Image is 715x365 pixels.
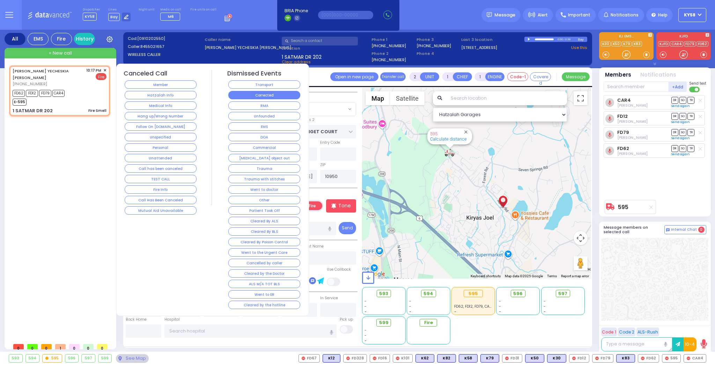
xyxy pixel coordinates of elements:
[41,344,52,349] span: 0
[396,357,399,360] img: red-radio-icon.svg
[303,201,322,210] label: Fire
[339,222,356,234] button: Send
[285,8,308,14] span: BRIA Phone
[671,129,678,136] span: DR
[282,53,322,59] span: 1 SATMAR DR 202
[437,354,456,363] div: BLS
[687,97,694,103] span: TR
[459,354,478,363] div: K58
[617,114,628,119] a: FD12
[320,140,340,145] label: Entry Code
[616,354,635,363] div: K83
[463,129,469,135] button: Close
[415,354,434,363] div: K62
[571,45,587,51] a: Use this
[228,185,300,194] button: Went to doctor
[190,8,216,12] label: Fire units on call
[82,355,95,362] div: 597
[370,354,390,363] div: FD16
[124,70,167,77] h4: Canceled Call
[656,35,711,40] label: KJFD
[687,129,694,136] span: TR
[346,357,350,360] img: red-radio-icon.svg
[430,136,467,142] a: Calculate distance
[164,317,180,322] label: Hospital
[83,8,100,12] label: Dispatcher
[423,290,433,297] span: 594
[461,37,524,43] label: Last 3 location
[658,41,669,46] a: KJFD
[507,72,528,81] button: Code-1
[480,354,499,363] div: K79
[544,299,546,304] span: -
[494,12,515,19] span: Message
[364,270,387,279] a: Open this area in Google Maps (opens a new window)
[565,35,571,43] div: 0:38
[327,267,351,272] label: Use Callback
[558,290,567,297] span: 597
[611,12,639,18] span: Notifications
[617,103,648,108] span: Berish Stern
[505,357,509,360] img: red-radio-icon.svg
[670,41,683,46] a: CAR4
[320,162,325,168] label: ZIP
[13,99,27,106] span: E-595
[43,355,62,362] div: 595
[13,68,69,81] a: [PERSON_NAME] YECHESKIA [PERSON_NAME]
[228,154,300,162] button: [MEDICAL_DATA] object out
[125,101,197,110] button: Medical Info
[689,81,706,86] span: Send text
[417,51,459,57] span: Phone 4
[364,270,387,279] img: Google
[125,91,197,99] button: Hatzalah Info
[459,354,478,363] div: BLS
[98,355,112,362] div: 599
[640,71,676,79] button: Notifications
[228,80,300,89] button: Transport
[282,59,311,65] span: Clear address
[27,344,38,349] span: 0
[595,357,599,360] img: red-radio-icon.svg
[379,319,389,326] span: 599
[641,357,644,360] img: red-radio-icon.svg
[160,8,182,12] label: Medic on call
[228,143,300,152] button: Commercial
[617,135,648,140] span: Yida Grunwald
[666,228,670,232] img: comment-alt.png
[228,217,300,225] button: Cleared By ALS
[65,355,79,362] div: 596
[499,304,501,309] span: -
[544,309,546,314] span: -
[302,357,305,360] img: red-radio-icon.svg
[5,33,25,45] div: All
[371,43,406,48] label: [PHONE_NUMBER]
[487,12,492,17] img: message.svg
[538,12,548,18] span: Alert
[437,354,456,363] div: K82
[617,130,629,135] a: FD79
[97,344,108,349] span: 0
[562,72,590,81] button: Message
[420,72,439,81] button: UNIT
[125,112,197,120] button: Hang up/Wrong Number
[168,14,174,19] span: M6
[125,133,197,141] button: Unspecified
[696,41,708,46] a: FD62
[125,206,197,215] button: Mutual Aid Unavailable
[228,206,300,215] button: Patient Took Off
[513,290,523,297] span: 596
[228,101,300,110] button: RMA
[364,328,367,333] span: -
[49,50,72,57] span: + New call
[665,357,669,360] img: red-radio-icon.svg
[390,91,425,105] button: Show satellite imagery
[228,122,300,131] button: EMS
[108,8,131,12] label: Lines
[364,304,367,309] span: -
[338,202,351,209] p: Tone
[364,309,367,314] span: -
[128,52,202,58] label: WIRELESS CALLER
[366,91,390,105] button: Show street map
[547,354,566,363] div: BLS
[424,319,433,326] span: Fire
